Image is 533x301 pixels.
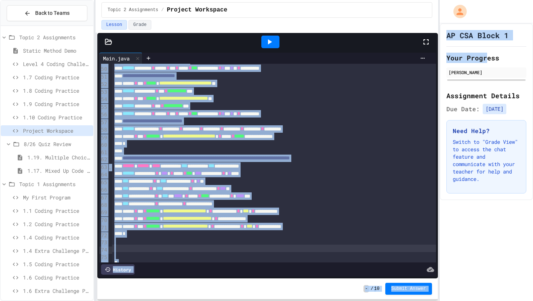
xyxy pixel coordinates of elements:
[99,171,108,179] div: 64
[99,96,108,103] div: 54
[23,73,90,81] span: 1.7 Coding Practice
[99,81,108,88] div: 52
[99,186,108,194] div: 66
[99,179,108,186] div: 65
[99,232,108,239] div: 72
[23,100,90,108] span: 1.9 Coding Practice
[19,33,90,41] span: Topic 2 Assignments
[35,9,70,17] span: Back to Teams
[23,127,90,135] span: Project Workspace
[23,47,90,54] span: Static Method Demo
[101,264,135,275] div: History
[108,164,112,170] span: Fold line
[99,54,133,62] div: Main.java
[99,194,108,202] div: 67
[99,209,108,216] div: 69
[391,286,426,292] span: Submit Answer
[23,87,90,95] span: 1.8 Coding Practice
[99,89,108,96] div: 53
[446,53,526,63] h2: Your Progress
[128,20,151,30] button: Grade
[23,113,90,121] span: 1.10 Coding Practice
[453,138,520,183] p: Switch to "Grade View" to access the chat feature and communicate with your teacher for help and ...
[371,286,373,292] span: /
[23,260,90,268] span: 1.5 Coding Practice
[99,104,108,111] div: 55
[99,66,108,73] div: 50
[23,247,90,255] span: 1.4 Extra Challenge Problem
[99,247,108,254] div: 74
[167,6,227,14] span: Project Workspace
[23,60,90,68] span: Level 4 Coding Challenge
[99,261,108,268] div: 76
[99,254,108,261] div: 75
[23,207,90,215] span: 1.1 Coding Practice
[27,153,90,161] span: 1.19. Multiple Choice Exercises for Unit 1a (1.1-1.6)
[446,105,480,113] span: Due Date:
[99,164,108,171] div: 63
[99,142,108,149] div: 60
[446,3,469,20] div: My Account
[23,234,90,241] span: 1.4 Coding Practice
[7,5,87,21] button: Back to Teams
[99,217,108,224] div: 70
[363,285,369,292] span: -
[24,140,90,148] span: 8/26 Quiz Review
[374,286,379,292] span: 10
[99,53,143,64] div: Main.java
[99,156,108,163] div: 62
[161,7,164,13] span: /
[101,20,127,30] button: Lesson
[483,104,506,114] span: [DATE]
[449,69,524,76] div: [PERSON_NAME]
[23,193,90,201] span: My First Program
[23,220,90,228] span: 1.2 Coding Practice
[99,119,108,126] div: 57
[99,149,108,156] div: 61
[23,274,90,281] span: 1.6 Coding Practice
[99,202,108,209] div: 68
[99,73,108,81] div: 51
[19,180,90,188] span: Topic 1 Assignments
[99,126,108,134] div: 58
[385,283,432,295] button: Submit Answer
[108,7,158,13] span: Topic 2 Assignments
[446,90,526,101] h2: Assignment Details
[446,30,509,40] h1: AP CSA Block 1
[99,111,108,119] div: 56
[99,134,108,142] div: 59
[99,239,108,247] div: 73
[99,224,108,232] div: 71
[27,167,90,175] span: 1.17. Mixed Up Code Practice 1.1-1.6
[23,287,90,295] span: 1.6 Extra Challenge Problem
[453,126,520,135] h3: Need Help?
